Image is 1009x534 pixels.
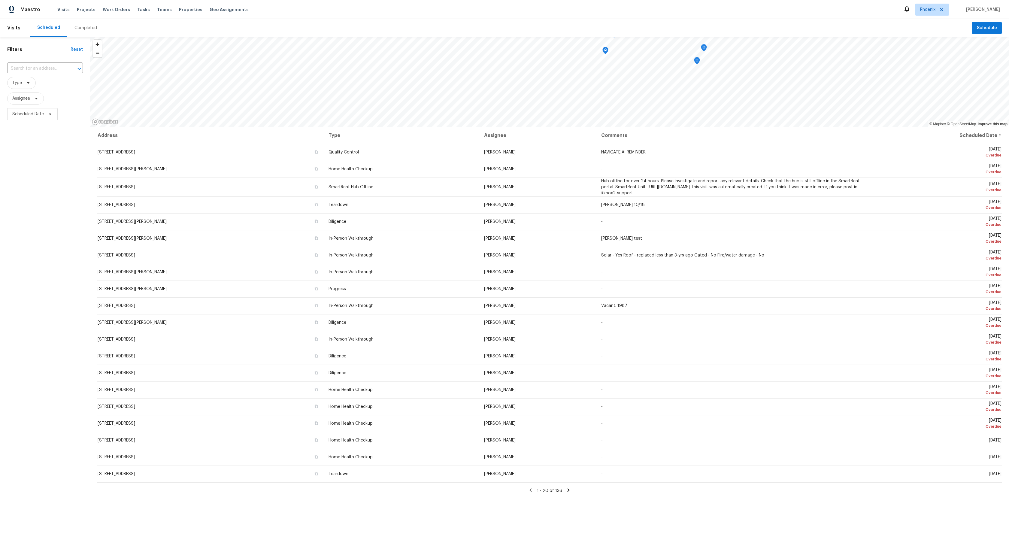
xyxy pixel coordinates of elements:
span: Diligence [329,354,346,358]
span: Hub offline for over 24 hours. Please investigate and report any relevant details. Check that the... [601,179,860,195]
div: Overdue [872,373,1001,379]
span: [PERSON_NAME] [484,304,516,308]
button: Copy Address [314,166,319,171]
span: [PERSON_NAME] [484,185,516,189]
span: [DATE] [872,368,1001,379]
span: - [601,287,603,291]
span: [STREET_ADDRESS][PERSON_NAME] [98,320,167,325]
div: Overdue [872,222,1001,228]
span: - [601,320,603,325]
span: [PERSON_NAME] [484,455,516,459]
button: Copy Address [314,336,319,342]
div: Overdue [872,356,1001,362]
span: [STREET_ADDRESS] [98,388,135,392]
div: Overdue [872,407,1001,413]
span: Home Health Checkup [329,455,373,459]
span: Phoenix [920,7,935,13]
span: Zoom in [93,40,102,49]
span: Tasks [137,8,150,12]
span: Assignee [12,96,30,102]
span: [STREET_ADDRESS] [98,304,135,308]
span: [DATE] [872,200,1001,211]
span: [DATE] [872,418,1001,429]
span: [STREET_ADDRESS][PERSON_NAME] [98,220,167,224]
span: [DATE] [989,438,1001,442]
span: - [601,167,603,171]
span: - [601,354,603,358]
span: - [601,438,603,442]
span: Visits [57,7,70,13]
span: In-Person Walkthrough [329,304,374,308]
button: Copy Address [314,437,319,443]
a: Mapbox homepage [92,118,118,125]
span: Work Orders [103,7,130,13]
span: Properties [179,7,202,13]
span: [PERSON_NAME] [484,150,516,154]
span: [STREET_ADDRESS] [98,203,135,207]
span: [DATE] [872,217,1001,228]
span: - [601,405,603,409]
button: Copy Address [314,303,319,308]
th: Comments [596,127,868,144]
span: [PERSON_NAME] [484,287,516,291]
div: Overdue [872,390,1001,396]
div: Overdue [872,289,1001,295]
span: [DATE] [872,351,1001,362]
span: Progress [329,287,346,291]
span: Zoom out [93,49,102,57]
a: Improve this map [978,122,1007,126]
span: [STREET_ADDRESS][PERSON_NAME] [98,270,167,274]
span: [STREET_ADDRESS] [98,337,135,341]
div: Map marker [694,57,700,66]
span: [PERSON_NAME] [484,203,516,207]
span: [STREET_ADDRESS][PERSON_NAME] [98,167,167,171]
div: Completed [74,25,97,31]
span: In-Person Walkthrough [329,337,374,341]
span: [STREET_ADDRESS] [98,405,135,409]
span: Schedule [977,24,997,32]
span: [PERSON_NAME] 10/18 [601,203,645,207]
span: [PERSON_NAME] [484,421,516,426]
span: - [601,270,603,274]
div: Overdue [872,272,1001,278]
span: Quality Control [329,150,359,154]
div: Overdue [872,306,1001,312]
span: [STREET_ADDRESS][PERSON_NAME] [98,236,167,241]
span: Teardown [329,203,348,207]
button: Copy Address [314,269,319,275]
span: [DATE] [872,147,1001,158]
div: Overdue [872,339,1001,345]
span: Home Health Checkup [329,405,373,409]
button: Copy Address [314,420,319,426]
span: [PERSON_NAME] [484,388,516,392]
button: Copy Address [314,184,319,190]
span: [PERSON_NAME] test [601,236,642,241]
span: [DATE] [872,385,1001,396]
button: Copy Address [314,149,319,155]
span: Type [12,80,22,86]
button: Copy Address [314,219,319,224]
a: Mapbox [929,122,946,126]
span: [PERSON_NAME] [484,167,516,171]
th: Assignee [479,127,596,144]
span: Home Health Checkup [329,438,373,442]
span: [DATE] [872,233,1001,244]
span: [STREET_ADDRESS] [98,354,135,358]
span: [PERSON_NAME] [484,472,516,476]
span: Maestro [20,7,40,13]
span: Home Health Checkup [329,421,373,426]
button: Copy Address [314,387,319,392]
span: - [601,455,603,459]
span: Projects [77,7,95,13]
span: [PERSON_NAME] [484,220,516,224]
div: Reset [71,47,83,53]
button: Copy Address [314,404,319,409]
span: Teams [157,7,172,13]
span: Visits [7,21,20,35]
span: [PERSON_NAME] [484,236,516,241]
span: In-Person Walkthrough [329,270,374,274]
span: Home Health Checkup [329,167,373,171]
span: Diligence [329,371,346,375]
h1: Filters [7,47,71,53]
span: [DATE] [989,472,1001,476]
